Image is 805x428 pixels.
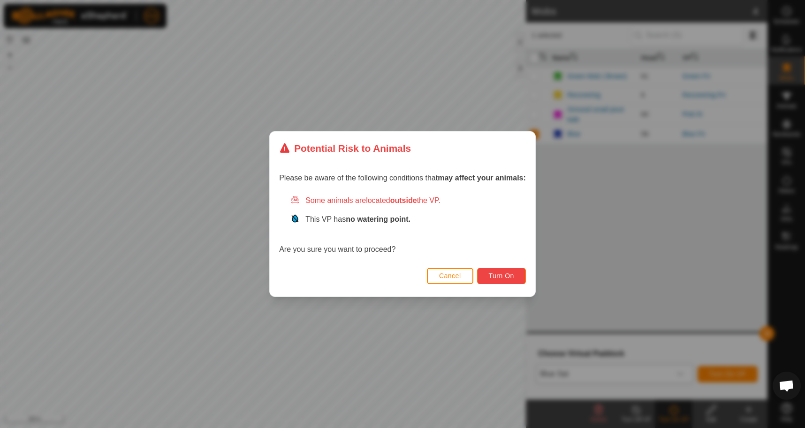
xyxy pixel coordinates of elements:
[439,272,461,280] span: Cancel
[390,196,417,204] strong: outside
[290,195,526,206] div: Some animals are
[279,195,526,255] div: Are you sure you want to proceed?
[489,272,514,280] span: Turn On
[279,174,526,182] span: Please be aware of the following conditions that
[427,268,473,284] button: Cancel
[773,372,801,400] a: Open chat
[438,174,526,182] strong: may affect your animals:
[346,215,410,223] strong: no watering point.
[477,268,526,284] button: Turn On
[279,141,411,156] div: Potential Risk to Animals
[305,215,410,223] span: This VP has
[366,196,440,204] span: located the VP.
